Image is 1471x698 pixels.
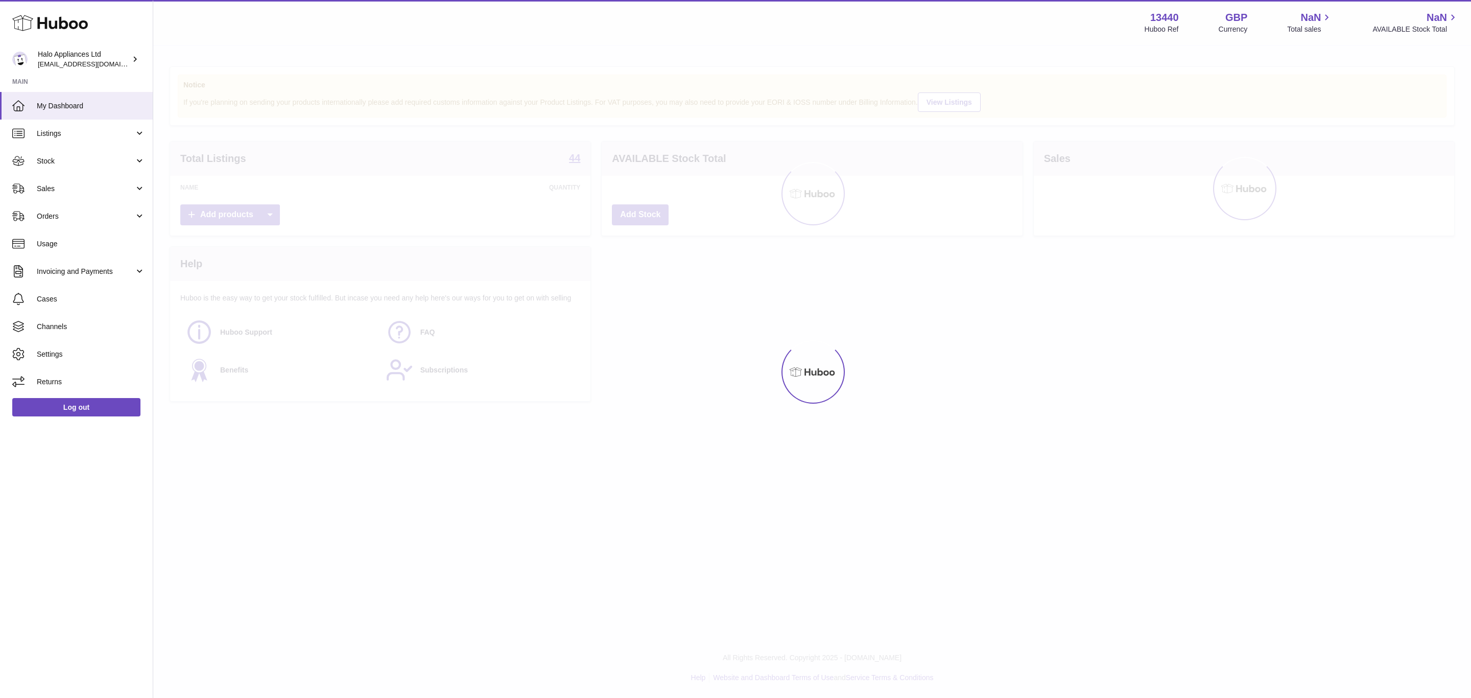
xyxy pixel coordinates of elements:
[1150,11,1179,25] strong: 13440
[38,50,130,69] div: Halo Appliances Ltd
[37,267,134,276] span: Invoicing and Payments
[1427,11,1447,25] span: NaN
[1145,25,1179,34] div: Huboo Ref
[37,322,145,332] span: Channels
[37,212,134,221] span: Orders
[37,184,134,194] span: Sales
[1300,11,1321,25] span: NaN
[37,350,145,359] span: Settings
[1372,11,1459,34] a: NaN AVAILABLE Stock Total
[37,294,145,304] span: Cases
[37,129,134,138] span: Listings
[12,52,28,67] img: internalAdmin-13440@internal.huboo.com
[1225,11,1247,25] strong: GBP
[1219,25,1248,34] div: Currency
[1287,25,1333,34] span: Total sales
[1287,11,1333,34] a: NaN Total sales
[37,239,145,249] span: Usage
[37,101,145,111] span: My Dashboard
[12,398,140,416] a: Log out
[1372,25,1459,34] span: AVAILABLE Stock Total
[37,156,134,166] span: Stock
[37,377,145,387] span: Returns
[38,60,150,68] span: [EMAIL_ADDRESS][DOMAIN_NAME]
